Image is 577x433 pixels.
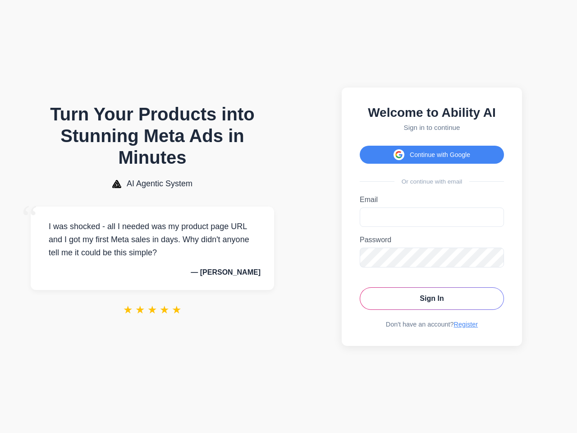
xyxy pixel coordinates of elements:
span: ★ [135,304,145,316]
h1: Turn Your Products into Stunning Meta Ads in Minutes [31,103,274,168]
button: Sign In [360,287,504,310]
span: AI Agentic System [127,179,192,189]
span: ★ [147,304,157,316]
span: ★ [160,304,169,316]
p: — [PERSON_NAME] [44,268,261,276]
h2: Welcome to Ability AI [360,106,504,120]
p: Sign in to continue [360,124,504,131]
span: ★ [123,304,133,316]
label: Password [360,236,504,244]
div: Don't have an account? [360,321,504,328]
img: AI Agentic System Logo [112,180,121,188]
button: Continue with Google [360,146,504,164]
span: “ [22,198,38,239]
a: Register [454,321,478,328]
div: Or continue with email [360,178,504,185]
span: ★ [172,304,182,316]
p: I was shocked - all I needed was my product page URL and I got my first Meta sales in days. Why d... [44,220,261,259]
label: Email [360,196,504,204]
